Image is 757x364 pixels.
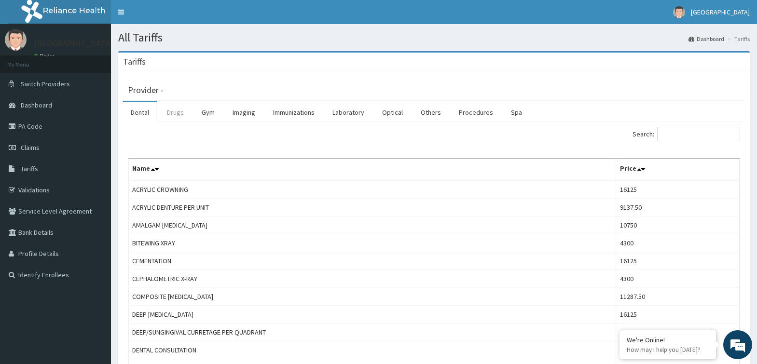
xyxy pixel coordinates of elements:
div: We're Online! [627,336,709,344]
a: Gym [194,102,222,122]
span: Switch Providers [21,80,70,88]
td: ACRYLIC DENTURE PER UNIT [128,199,616,216]
td: CEMENTATION [128,252,616,270]
a: Optical [374,102,411,122]
a: Dashboard [688,35,724,43]
h3: Tariffs [123,57,146,66]
a: Drugs [159,102,192,122]
a: Dental [123,102,157,122]
td: 9137.50 [616,199,740,216]
img: User Image [673,6,685,18]
p: How may I help you today? [627,346,709,354]
a: Online [34,53,57,59]
td: AMALGAM [MEDICAL_DATA] [128,216,616,234]
a: Laboratory [325,102,372,122]
h3: Provider - [128,86,164,94]
a: Immunizations [265,102,322,122]
td: 6450 [616,324,740,341]
th: Name [128,159,616,181]
h1: All Tariffs [118,31,750,44]
a: Imaging [225,102,263,122]
td: DEEP [MEDICAL_DATA] [128,306,616,324]
td: 16125 [616,180,740,199]
td: COMPOSITE [MEDICAL_DATA] [128,288,616,306]
li: Tariffs [725,35,750,43]
td: 5375 [616,341,740,359]
td: 11287.50 [616,288,740,306]
a: Spa [503,102,530,122]
td: 16125 [616,306,740,324]
td: 4300 [616,270,740,288]
th: Price [616,159,740,181]
td: DENTAL CONSULTATION [128,341,616,359]
p: [GEOGRAPHIC_DATA] [34,39,113,48]
input: Search: [657,127,740,141]
span: Claims [21,143,40,152]
span: Tariffs [21,164,38,173]
a: Procedures [451,102,501,122]
td: DEEP/SUNGINGIVAL CURRETAGE PER QUADRANT [128,324,616,341]
span: Dashboard [21,101,52,109]
span: [GEOGRAPHIC_DATA] [691,8,750,16]
a: Others [413,102,449,122]
td: BITEWING XRAY [128,234,616,252]
td: ACRYLIC CROWNING [128,180,616,199]
img: User Image [5,29,27,51]
td: 10750 [616,216,740,234]
td: CEPHALOMETRIC X-RAY [128,270,616,288]
label: Search: [633,127,740,141]
td: 16125 [616,252,740,270]
td: 4300 [616,234,740,252]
